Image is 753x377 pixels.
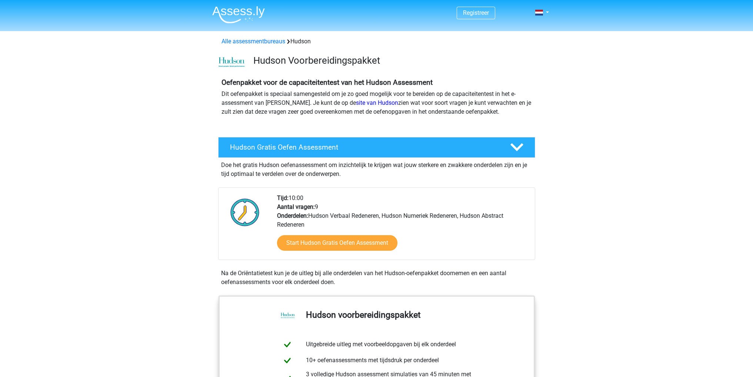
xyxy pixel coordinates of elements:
[218,269,535,287] div: Na de Oriëntatietest kun je de uitleg bij alle onderdelen van het Hudson-oefenpakket doornemen en...
[212,6,265,23] img: Assessly
[218,158,535,179] div: Doe het gratis Hudson oefenassessment om inzichtelijk te krijgen wat jouw sterkere en zwakkere on...
[221,90,532,116] p: Dit oefenpakket is speciaal samengesteld om je zo goed mogelijk voor te bereiden op de capaciteit...
[277,235,397,251] a: Start Hudson Gratis Oefen Assessment
[230,143,498,151] h4: Hudson Gratis Oefen Assessment
[356,99,398,106] a: site van Hudson
[221,78,433,87] b: Oefenpakket voor de capaciteitentest van het Hudson Assessment
[253,55,529,66] h3: Hudson Voorbereidingspakket
[219,57,245,67] img: cefd0e47479f4eb8e8c001c0d358d5812e054fa8.png
[221,38,285,45] a: Alle assessmentbureaus
[226,194,264,231] img: Klok
[215,137,538,158] a: Hudson Gratis Oefen Assessment
[277,194,289,201] b: Tijd:
[219,37,535,46] div: Hudson
[271,194,534,260] div: 10:00 9 Hudson Verbaal Redeneren, Hudson Numeriek Redeneren, Hudson Abstract Redeneren
[463,9,489,16] a: Registreer
[277,212,308,219] b: Onderdelen:
[277,203,315,210] b: Aantal vragen:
